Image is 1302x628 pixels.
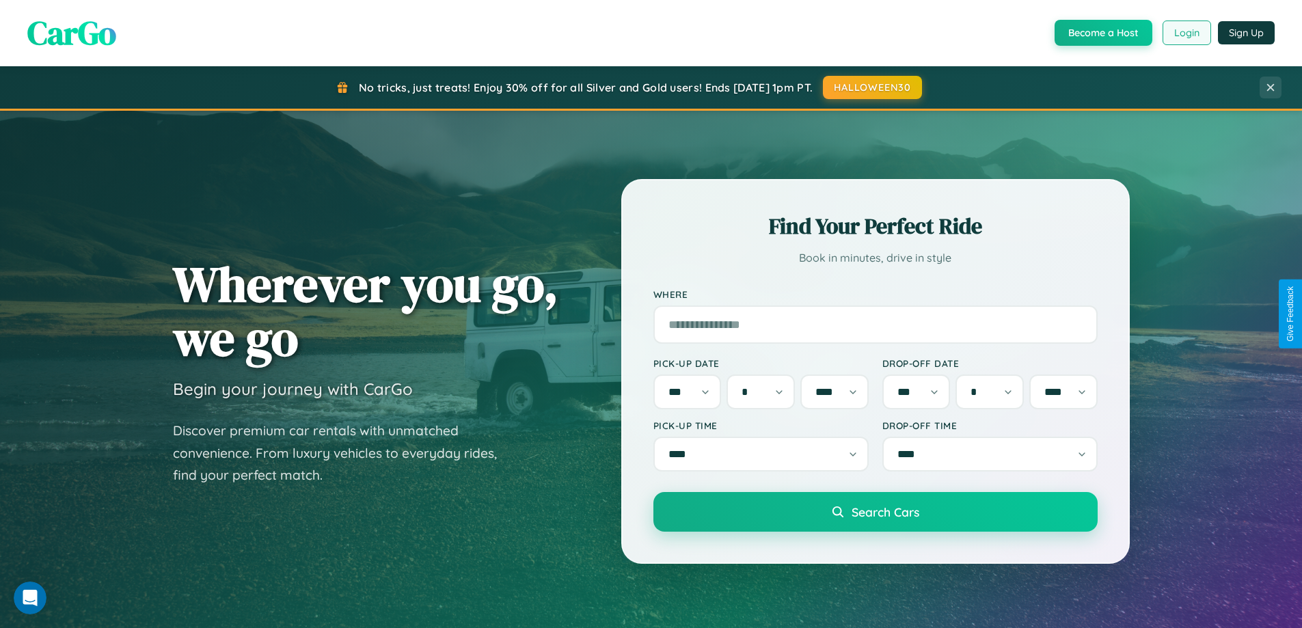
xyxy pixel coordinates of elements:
[173,379,413,399] h3: Begin your journey with CarGo
[852,504,919,519] span: Search Cars
[1055,20,1152,46] button: Become a Host
[173,257,558,365] h1: Wherever you go, we go
[653,211,1098,241] h2: Find Your Perfect Ride
[653,492,1098,532] button: Search Cars
[882,357,1098,369] label: Drop-off Date
[14,582,46,614] iframe: Intercom live chat
[882,420,1098,431] label: Drop-off Time
[1218,21,1275,44] button: Sign Up
[27,10,116,55] span: CarGo
[653,288,1098,300] label: Where
[1163,21,1211,45] button: Login
[173,420,515,487] p: Discover premium car rentals with unmatched convenience. From luxury vehicles to everyday rides, ...
[823,76,922,99] button: HALLOWEEN30
[359,81,813,94] span: No tricks, just treats! Enjoy 30% off for all Silver and Gold users! Ends [DATE] 1pm PT.
[653,248,1098,268] p: Book in minutes, drive in style
[653,357,869,369] label: Pick-up Date
[1286,286,1295,342] div: Give Feedback
[653,420,869,431] label: Pick-up Time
